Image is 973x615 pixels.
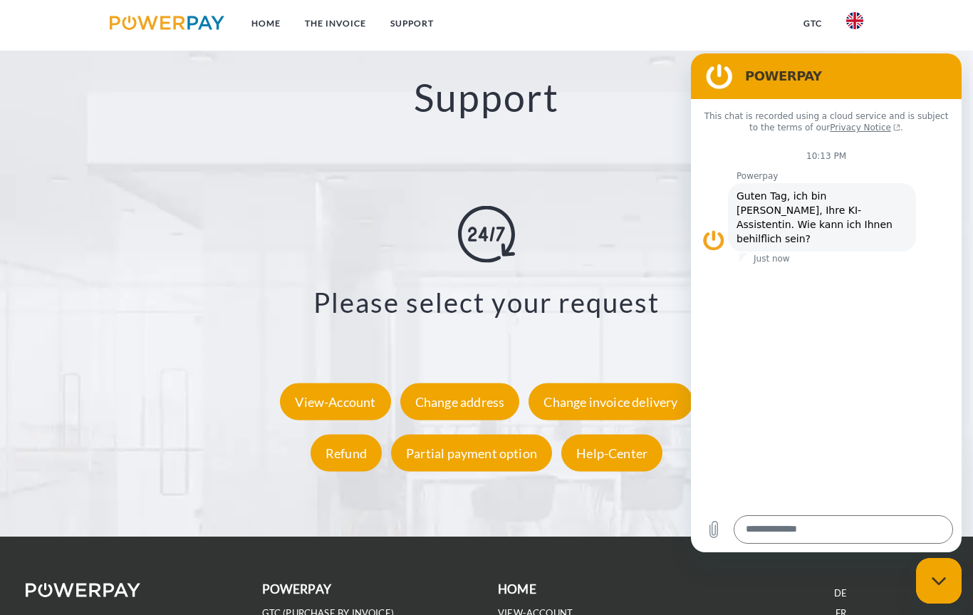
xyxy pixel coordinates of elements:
a: Help-Center [558,445,666,460]
a: Partial payment option [387,445,556,460]
a: Home [239,11,293,36]
h3: Please select your request [66,286,906,320]
div: Change invoice delivery [529,383,692,420]
a: THE INVOICE [293,11,378,36]
a: Support [378,11,446,36]
iframe: Messaging window [691,53,962,552]
h2: Support [48,73,924,121]
div: Change address [400,383,520,420]
a: Change address [397,393,524,409]
b: Home [498,582,536,596]
img: logo-powerpay-white.svg [26,583,140,597]
div: Partial payment option [391,434,552,471]
div: Help-Center [561,434,662,471]
img: online-shopping.svg [458,206,515,263]
div: View-Account [280,383,390,420]
a: GTC [791,11,834,36]
iframe: Button to launch messaging window, conversation in progress [916,558,962,604]
a: Change invoice delivery [525,393,696,409]
a: View-Account [276,393,394,409]
img: en [846,12,863,29]
a: DE [834,587,847,599]
b: POWERPAY [262,582,331,596]
div: Refund [311,434,382,471]
a: Refund [307,445,385,460]
img: logo-powerpay.svg [110,16,224,30]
